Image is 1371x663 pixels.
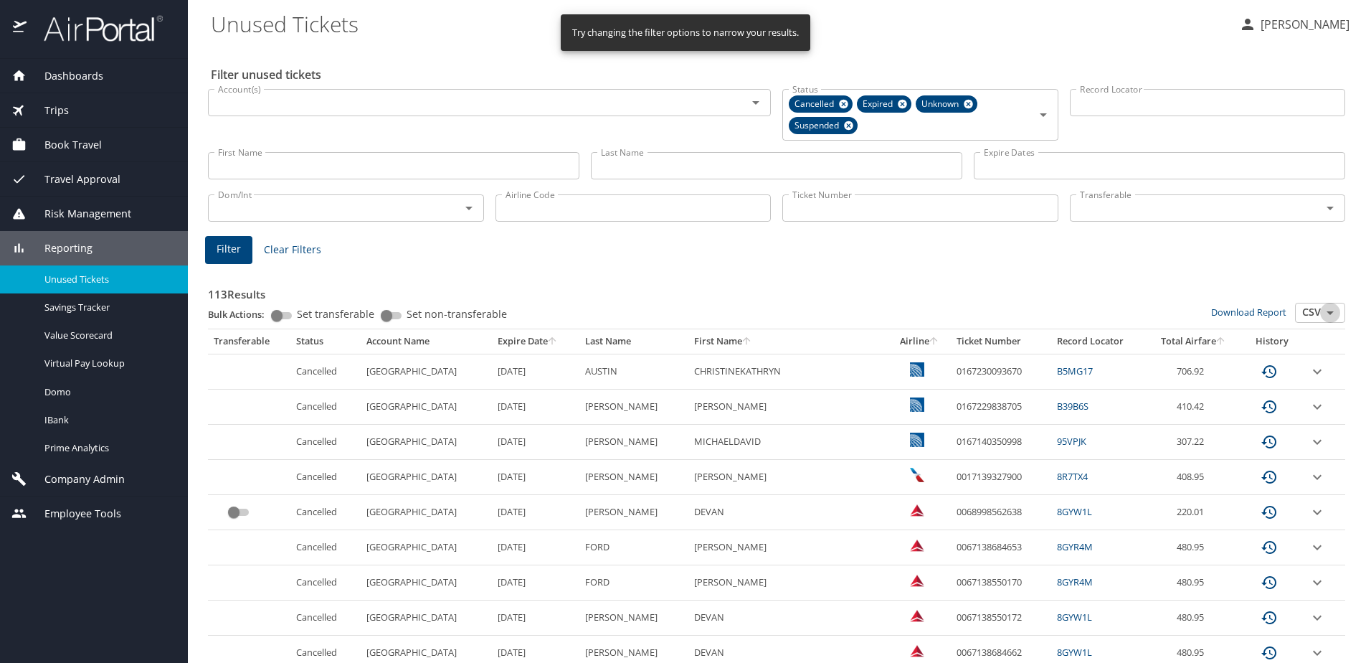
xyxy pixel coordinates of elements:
td: MICHAELDAVID [688,425,888,460]
img: airportal-logo.png [28,14,163,42]
button: [PERSON_NAME] [1233,11,1355,37]
h3: 113 Results [208,278,1345,303]
span: Trips [27,103,69,118]
img: Delta Airlines [910,503,924,517]
div: Transferable [214,335,285,348]
td: Cancelled [290,354,361,389]
td: 0067138684653 [951,530,1051,565]
td: [GEOGRAPHIC_DATA] [361,601,492,636]
td: 706.92 [1147,354,1240,389]
a: 8GYW1L [1057,646,1092,659]
span: Book Travel [27,137,102,153]
td: Cancelled [290,460,361,495]
td: AUSTIN [579,354,688,389]
td: [PERSON_NAME] [579,425,688,460]
span: Expired [857,97,901,112]
th: Account Name [361,329,492,354]
td: DEVAN [688,601,888,636]
td: [DATE] [492,460,579,495]
span: Suspended [789,118,848,133]
th: Status [290,329,361,354]
td: Cancelled [290,425,361,460]
button: expand row [1309,363,1326,380]
td: [GEOGRAPHIC_DATA] [361,390,492,425]
a: Download Report [1211,306,1286,319]
td: 480.95 [1147,530,1240,565]
td: 410.42 [1147,390,1240,425]
th: Airline [889,329,952,354]
span: Unknown [916,97,967,112]
td: Cancelled [290,601,361,636]
h1: Unused Tickets [211,1,1228,46]
p: Bulk Actions: [208,308,276,321]
td: 408.95 [1147,460,1240,495]
td: FORD [579,565,688,601]
td: CHRISTINEKATHRYN [688,354,888,389]
td: 0067138550170 [951,565,1051,601]
button: Open [746,93,766,113]
a: 8GYW1L [1057,505,1092,518]
span: Set non-transferable [407,309,507,319]
td: [DATE] [492,565,579,601]
td: Cancelled [290,530,361,565]
a: 95VPJK [1057,435,1086,448]
a: 8GYR4M [1057,540,1093,553]
td: [PERSON_NAME] [579,601,688,636]
span: Domo [44,385,171,399]
button: Filter [205,236,252,264]
button: expand row [1309,504,1326,521]
td: [PERSON_NAME] [579,495,688,530]
td: [GEOGRAPHIC_DATA] [361,425,492,460]
td: FORD [579,530,688,565]
button: expand row [1309,433,1326,451]
span: Dashboards [27,68,103,84]
img: Delta Airlines [910,608,924,623]
button: Open [1033,105,1053,125]
td: [DATE] [492,530,579,565]
th: Expire Date [492,329,579,354]
img: United Airlines [910,398,924,412]
img: Delta Airlines [910,644,924,658]
button: sort [742,337,752,347]
img: Delta Airlines [910,538,924,552]
td: [GEOGRAPHIC_DATA] [361,495,492,530]
button: expand row [1309,609,1326,626]
img: United Airlines [910,362,924,377]
a: 8GYW1L [1057,611,1092,624]
span: Filter [217,240,241,258]
th: First Name [688,329,888,354]
td: [PERSON_NAME] [688,565,888,601]
td: 220.01 [1147,495,1240,530]
td: 307.22 [1147,425,1240,460]
td: 0068998562638 [951,495,1051,530]
button: expand row [1309,574,1326,591]
td: [DATE] [492,390,579,425]
th: Total Airfare [1147,329,1240,354]
span: Savings Tracker [44,301,171,314]
td: [PERSON_NAME] [688,460,888,495]
td: [GEOGRAPHIC_DATA] [361,460,492,495]
th: Record Locator [1051,329,1147,354]
button: expand row [1309,469,1326,486]
button: Open [1320,198,1340,218]
td: [DATE] [492,601,579,636]
button: sort [929,337,939,347]
td: [GEOGRAPHIC_DATA] [361,565,492,601]
td: 480.95 [1147,565,1240,601]
img: United Airlines [910,433,924,447]
button: expand row [1309,398,1326,415]
button: expand row [1309,539,1326,556]
span: Clear Filters [264,241,321,259]
td: [GEOGRAPHIC_DATA] [361,354,492,389]
td: [GEOGRAPHIC_DATA] [361,530,492,565]
td: 0067138550172 [951,601,1051,636]
a: 8GYR4M [1057,575,1093,588]
td: [PERSON_NAME] [688,390,888,425]
span: Company Admin [27,471,125,487]
td: 480.95 [1147,601,1240,636]
button: expand row [1309,644,1326,662]
span: Value Scorecard [44,329,171,342]
th: Ticket Number [951,329,1051,354]
button: Open [1320,303,1340,323]
button: Clear Filters [258,237,327,263]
